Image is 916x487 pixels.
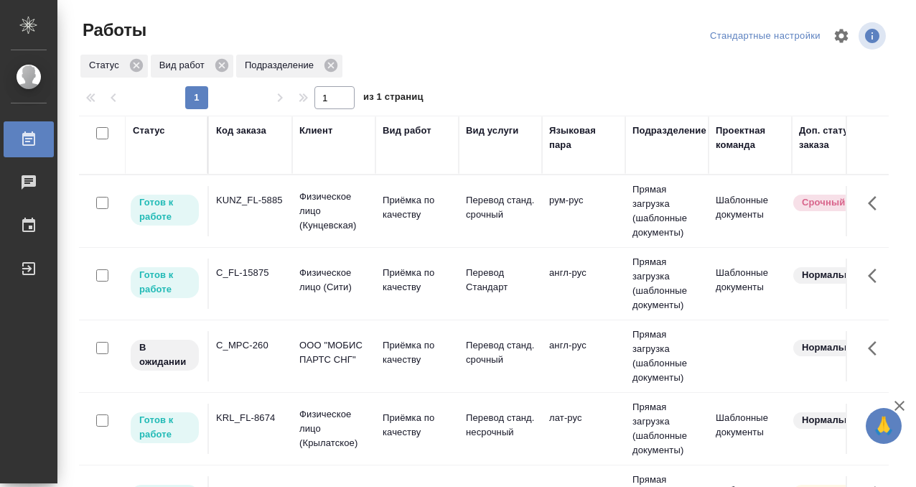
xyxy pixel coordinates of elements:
[139,413,190,442] p: Готов к работе
[542,404,625,454] td: лат-рус
[299,266,368,294] p: Физическое лицо (Сити)
[383,411,452,440] p: Приёмка по качеству
[802,195,845,210] p: Срочный
[129,193,200,227] div: Исполнитель может приступить к работе
[709,404,792,454] td: Шаблонные документы
[216,124,266,138] div: Код заказа
[859,404,894,438] button: Здесь прячутся важные кнопки
[299,407,368,450] p: Физическое лицо (Крылатское)
[89,58,124,73] p: Статус
[129,338,200,372] div: Исполнитель назначен, приступать к работе пока рано
[625,393,709,465] td: Прямая загрузка (шаблонные документы)
[216,193,285,208] div: KUNZ_FL-5885
[802,268,864,282] p: Нормальный
[299,124,332,138] div: Клиент
[139,195,190,224] p: Готов к работе
[824,19,859,53] span: Настроить таблицу
[151,55,233,78] div: Вид работ
[625,320,709,392] td: Прямая загрузка (шаблонные документы)
[159,58,210,73] p: Вид работ
[542,259,625,309] td: англ-рус
[625,248,709,320] td: Прямая загрузка (шаблонные документы)
[632,124,706,138] div: Подразделение
[466,124,519,138] div: Вид услуги
[542,331,625,381] td: англ-рус
[799,124,874,152] div: Доп. статус заказа
[216,411,285,425] div: KRL_FL-8674
[299,338,368,367] p: ООО "МОБИС ПАРТС СНГ"
[859,22,889,50] span: Посмотреть информацию
[802,413,864,427] p: Нормальный
[549,124,618,152] div: Языковая пара
[871,411,896,441] span: 🙏
[466,411,535,440] p: Перевод станд. несрочный
[216,266,285,280] div: C_FL-15875
[216,338,285,353] div: C_MPC-260
[245,58,319,73] p: Подразделение
[133,124,165,138] div: Статус
[466,338,535,367] p: Перевод станд. срочный
[709,186,792,236] td: Шаблонные документы
[466,266,535,294] p: Перевод Стандарт
[299,190,368,233] p: Физическое лицо (Кунцевская)
[129,411,200,445] div: Исполнитель может приступить к работе
[859,331,894,366] button: Здесь прячутся важные кнопки
[859,259,894,293] button: Здесь прячутся важные кнопки
[866,408,902,444] button: 🙏
[363,88,424,109] span: из 1 страниц
[716,124,785,152] div: Проектная команда
[129,266,200,300] div: Исполнитель может приступить к работе
[625,175,709,247] td: Прямая загрузка (шаблонные документы)
[383,193,452,222] p: Приёмка по качеству
[859,186,894,221] button: Здесь прячутся важные кнопки
[139,340,190,369] p: В ожидании
[466,193,535,222] p: Перевод станд. срочный
[802,340,864,355] p: Нормальный
[80,55,148,78] div: Статус
[542,186,625,236] td: рум-рус
[383,124,431,138] div: Вид работ
[383,338,452,367] p: Приёмка по качеству
[709,259,792,309] td: Шаблонные документы
[706,25,824,47] div: split button
[383,266,452,294] p: Приёмка по качеству
[79,19,146,42] span: Работы
[236,55,342,78] div: Подразделение
[139,268,190,297] p: Готов к работе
